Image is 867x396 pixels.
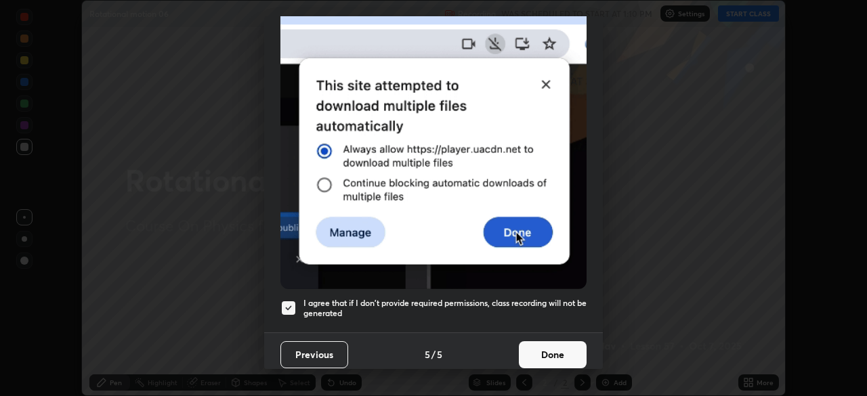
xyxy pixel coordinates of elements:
[425,347,430,361] h4: 5
[431,347,436,361] h4: /
[437,347,442,361] h4: 5
[280,341,348,368] button: Previous
[303,298,587,319] h5: I agree that if I don't provide required permissions, class recording will not be generated
[519,341,587,368] button: Done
